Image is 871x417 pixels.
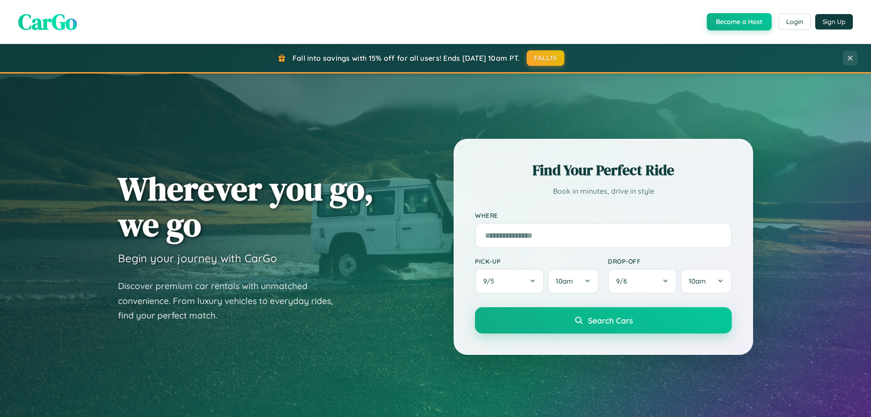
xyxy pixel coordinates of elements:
[608,269,677,294] button: 9/6
[588,315,633,325] span: Search Cars
[18,7,77,37] span: CarGo
[815,14,853,29] button: Sign Up
[475,211,732,219] label: Where
[475,269,544,294] button: 9/5
[118,279,345,323] p: Discover premium car rentals with unmatched convenience. From luxury vehicles to everyday rides, ...
[118,251,277,265] h3: Begin your journey with CarGo
[293,54,520,63] span: Fall into savings with 15% off for all users! Ends [DATE] 10am PT.
[689,277,706,285] span: 10am
[548,269,599,294] button: 10am
[483,277,499,285] span: 9 / 5
[475,185,732,198] p: Book in minutes, drive in style
[680,269,732,294] button: 10am
[475,257,599,265] label: Pick-up
[475,307,732,334] button: Search Cars
[475,160,732,180] h2: Find Your Perfect Ride
[707,13,772,30] button: Become a Host
[118,171,374,242] h1: Wherever you go, we go
[527,50,565,66] button: FALL15
[778,14,811,30] button: Login
[616,277,631,285] span: 9 / 6
[608,257,732,265] label: Drop-off
[556,277,573,285] span: 10am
